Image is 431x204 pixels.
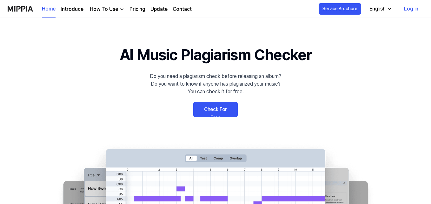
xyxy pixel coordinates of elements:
[89,5,124,13] button: How To Use
[319,3,361,15] button: Service Brochure
[89,5,119,13] div: How To Use
[193,102,238,117] a: Check For Free
[42,0,56,18] a: Home
[368,5,387,13] div: English
[61,5,83,13] a: Introduce
[150,73,281,95] div: Do you need a plagiarism check before releasing an album? Do you want to know if anyone has plagi...
[119,7,124,12] img: down
[150,5,168,13] a: Update
[120,43,312,66] h1: AI Music Plagiarism Checker
[364,3,396,15] button: English
[129,5,145,13] a: Pricing
[173,5,192,13] a: Contact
